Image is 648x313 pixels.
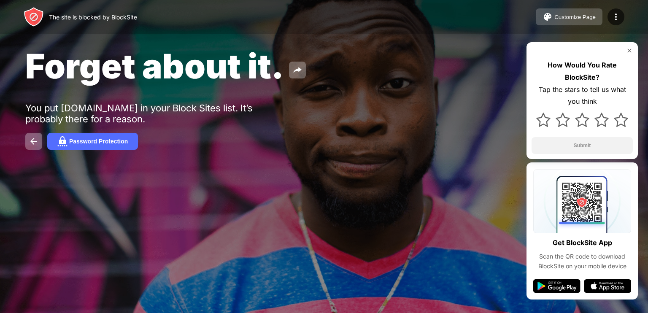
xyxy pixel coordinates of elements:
[536,8,602,25] button: Customize Page
[532,59,633,84] div: How Would You Rate BlockSite?
[532,84,633,108] div: Tap the stars to tell us what you think
[594,113,609,127] img: star.svg
[626,47,633,54] img: rate-us-close.svg
[533,252,631,271] div: Scan the QR code to download BlockSite on your mobile device
[553,237,612,249] div: Get BlockSite App
[536,113,551,127] img: star.svg
[25,46,284,86] span: Forget about it.
[24,7,44,27] img: header-logo.svg
[533,279,580,293] img: google-play.svg
[49,13,137,21] div: The site is blocked by BlockSite
[292,65,302,75] img: share.svg
[584,279,631,293] img: app-store.svg
[611,12,621,22] img: menu-icon.svg
[69,138,128,145] div: Password Protection
[554,14,596,20] div: Customize Page
[47,133,138,150] button: Password Protection
[614,113,628,127] img: star.svg
[57,136,67,146] img: password.svg
[543,12,553,22] img: pallet.svg
[533,169,631,233] img: qrcode.svg
[25,103,286,124] div: You put [DOMAIN_NAME] in your Block Sites list. It’s probably there for a reason.
[556,113,570,127] img: star.svg
[532,137,633,154] button: Submit
[29,136,39,146] img: back.svg
[575,113,589,127] img: star.svg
